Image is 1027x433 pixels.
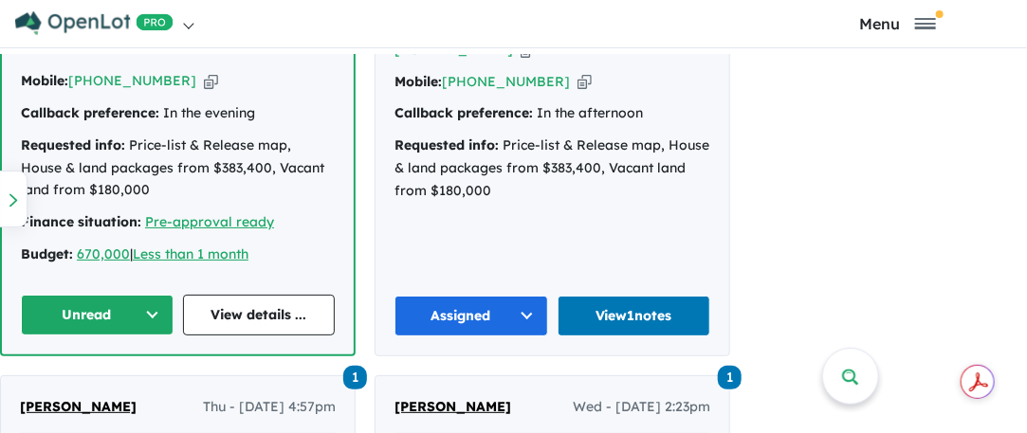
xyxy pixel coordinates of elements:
a: Pre-approval ready [145,213,274,230]
a: 670,000 [77,245,130,262]
a: [PHONE_NUMBER] [442,73,570,90]
div: In the afternoon [394,102,710,125]
strong: Mobile: [21,72,68,89]
span: 1 [718,366,742,389]
strong: Callback preference: [394,104,533,121]
a: [PHONE_NUMBER] [68,72,196,89]
a: [PERSON_NAME] [394,396,511,419]
a: [PERSON_NAME][EMAIL_ADDRESS][DOMAIN_NAME] [394,18,680,58]
button: Assigned [394,296,548,336]
button: Unread [21,295,174,335]
strong: Callback preference: [21,104,159,121]
button: Copy [204,71,218,91]
strong: Requested info: [21,136,125,153]
button: Toggle navigation [773,14,1022,32]
span: Wed - [DATE] 2:23pm [573,396,710,419]
strong: Budget: [21,245,73,262]
a: View details ... [183,295,336,335]
div: In the evening [21,102,335,125]
span: [PERSON_NAME] [20,398,137,415]
span: 1 [343,366,367,389]
div: | [21,244,335,266]
a: View1notes [558,296,711,336]
a: Less than 1 month [133,245,248,262]
span: [PERSON_NAME] [394,398,511,415]
span: Thu - [DATE] 4:57pm [203,396,336,419]
img: Openlot PRO Logo White [15,11,174,35]
strong: Requested info: [394,136,499,153]
button: Copy [578,72,592,92]
div: Price-list & Release map, House & land packages from $383,400, Vacant land from $180,000 [21,135,335,202]
a: [PERSON_NAME] [20,396,137,419]
strong: Mobile: [394,73,442,90]
a: 1 [718,364,742,389]
div: Price-list & Release map, House & land packages from $383,400, Vacant land from $180,000 [394,135,710,202]
strong: Finance situation: [21,213,141,230]
a: 1 [343,364,367,389]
